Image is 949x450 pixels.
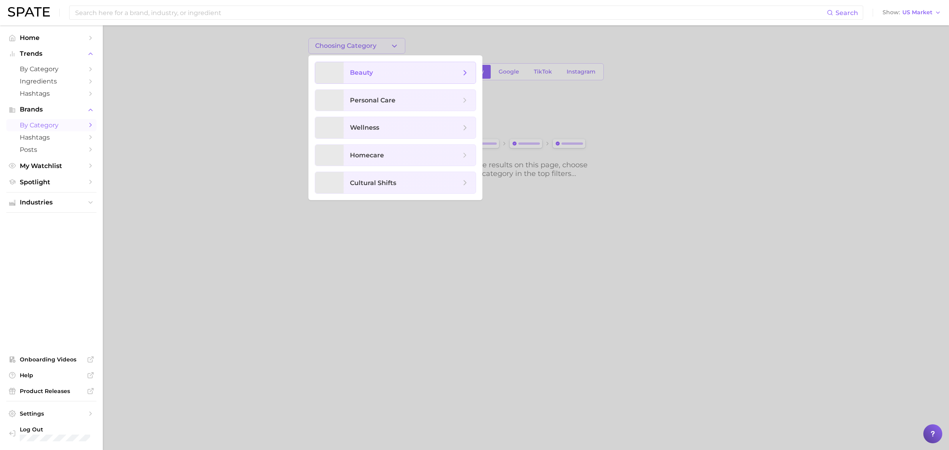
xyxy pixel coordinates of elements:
[6,354,96,365] a: Onboarding Videos
[6,119,96,131] a: by Category
[6,408,96,420] a: Settings
[6,176,96,188] a: Spotlight
[6,144,96,156] a: Posts
[350,69,373,76] span: beauty
[20,78,83,85] span: Ingredients
[6,385,96,397] a: Product Releases
[20,178,83,186] span: Spotlight
[6,197,96,208] button: Industries
[20,106,83,113] span: Brands
[20,65,83,73] span: by Category
[20,426,97,433] span: Log Out
[6,424,96,444] a: Log out. Currently logged in with e-mail mzreik@lashcoholding.com.
[350,151,384,159] span: homecare
[6,369,96,381] a: Help
[350,179,396,187] span: cultural shifts
[20,199,83,206] span: Industries
[881,8,943,18] button: ShowUS Market
[20,388,83,395] span: Product Releases
[20,356,83,363] span: Onboarding Videos
[6,104,96,115] button: Brands
[20,121,83,129] span: by Category
[20,90,83,97] span: Hashtags
[883,10,900,15] span: Show
[20,410,83,417] span: Settings
[308,55,482,200] ul: Choosing Category
[6,63,96,75] a: by Category
[20,162,83,170] span: My Watchlist
[6,131,96,144] a: Hashtags
[8,7,50,17] img: SPATE
[902,10,932,15] span: US Market
[6,32,96,44] a: Home
[20,34,83,42] span: Home
[350,124,379,131] span: wellness
[350,96,395,104] span: personal care
[6,160,96,172] a: My Watchlist
[74,6,827,19] input: Search here for a brand, industry, or ingredient
[6,87,96,100] a: Hashtags
[20,50,83,57] span: Trends
[836,9,858,17] span: Search
[6,48,96,60] button: Trends
[20,134,83,141] span: Hashtags
[6,75,96,87] a: Ingredients
[20,146,83,153] span: Posts
[20,372,83,379] span: Help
